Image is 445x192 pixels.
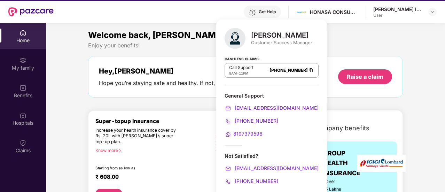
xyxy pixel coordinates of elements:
[233,178,278,184] span: [PHONE_NUMBER]
[233,105,319,111] span: [EMAIL_ADDRESS][DOMAIN_NAME]
[249,9,256,16] img: svg+xml;base64,PHN2ZyBpZD0iSGVscC0zMngzMiIgeG1sbnM9Imh0dHA6Ly93d3cudzMub3JnLzIwMDAvc3ZnIiB3aWR0aD...
[297,7,307,17] img: Mamaearth%20Logo.jpg
[323,148,360,178] span: GROUP HEALTH INSURANCE
[88,30,227,40] span: Welcome back, [PERSON_NAME]!
[225,131,232,138] img: svg+xml;base64,PHN2ZyB4bWxucz0iaHR0cDovL3d3dy53My5vcmcvMjAwMC9zdmciIHdpZHRoPSIyMCIgaGVpZ2h0PSIyMC...
[239,71,248,75] span: 11PM
[225,165,232,172] img: svg+xml;base64,PHN2ZyB4bWxucz0iaHR0cDovL3d3dy53My5vcmcvMjAwMC9zdmciIHdpZHRoPSIyMCIgaGVpZ2h0PSIyMC...
[225,178,232,185] img: svg+xml;base64,PHN2ZyB4bWxucz0iaHR0cDovL3d3dy53My5vcmcvMjAwMC9zdmciIHdpZHRoPSIyMCIgaGVpZ2h0PSIyMC...
[357,155,406,172] img: insurerLogo
[373,13,422,18] div: User
[95,118,211,124] div: Super-topup Insurance
[233,131,263,137] span: 8197379596
[19,29,26,36] img: svg+xml;base64,PHN2ZyBpZD0iSG9tZSIgeG1sbnM9Imh0dHA6Ly93d3cudzMub3JnLzIwMDAvc3ZnIiB3aWR0aD0iMjAiIG...
[225,153,319,185] div: Not Satisfied?
[225,153,319,159] div: Not Satisfied?
[373,6,422,13] div: [PERSON_NAME] Imam
[211,128,261,178] img: svg+xml;base64,PHN2ZyB4bWxucz0iaHR0cDovL3d3dy53My5vcmcvMjAwMC9zdmciIHhtbG5zOnhsaW5rPSJodHRwOi8vd3...
[310,9,359,15] div: HONASA CONSUMER LIMITED
[225,105,319,111] a: [EMAIL_ADDRESS][DOMAIN_NAME]
[95,174,204,182] div: ₹ 608.00
[99,79,298,87] div: Hope you’re staying safe and healthy. If not, no worries. We’re here to help.
[19,57,26,64] img: svg+xml;base64,PHN2ZyB3aWR0aD0iMjAiIGhlaWdodD0iMjAiIHZpZXdCb3g9IjAgMCAyMCAyMCIgZmlsbD0ibm9uZSIgeG...
[430,9,435,15] img: svg+xml;base64,PHN2ZyBpZD0iRHJvcGRvd24tMzJ4MzIiIHhtbG5zPSJodHRwOi8vd3d3LnczLm9yZy8yMDAwL3N2ZyIgd2...
[323,178,348,185] span: Cover
[229,71,237,75] span: 8AM
[95,166,182,171] div: Starting from as low as
[99,67,298,75] div: Hey, [PERSON_NAME]
[95,148,207,153] div: Know more
[225,118,232,125] img: svg+xml;base64,PHN2ZyB4bWxucz0iaHR0cDovL3d3dy53My5vcmcvMjAwMC9zdmciIHdpZHRoPSIyMCIgaGVpZ2h0PSIyMC...
[225,105,232,112] img: svg+xml;base64,PHN2ZyB4bWxucz0iaHR0cDovL3d3dy53My5vcmcvMjAwMC9zdmciIHdpZHRoPSIyMCIgaGVpZ2h0PSIyMC...
[233,118,278,124] span: [PHONE_NUMBER]
[225,118,278,124] a: [PHONE_NUMBER]
[233,165,319,171] span: [EMAIL_ADDRESS][DOMAIN_NAME]
[251,31,312,39] div: [PERSON_NAME]
[19,112,26,119] img: svg+xml;base64,PHN2ZyBpZD0iSG9zcGl0YWxzIiB4bWxucz0iaHR0cDovL3d3dy53My5vcmcvMjAwMC9zdmciIHdpZHRoPS...
[95,128,181,145] div: Increase your health insurance cover by Rs. 20L with [PERSON_NAME]’s super top-up plan.
[309,67,314,73] img: Clipboard Icon
[259,9,276,15] div: Get Help
[225,55,260,62] strong: Cashless Claims:
[19,84,26,91] img: svg+xml;base64,PHN2ZyBpZD0iQmVuZWZpdHMiIHhtbG5zPSJodHRwOi8vd3d3LnczLm9yZy8yMDAwL3N2ZyIgd2lkdGg9Ij...
[225,92,319,138] div: General Support
[225,92,319,99] div: General Support
[225,131,263,137] a: 8197379596
[347,73,383,80] div: Raise a claim
[225,178,278,184] a: [PHONE_NUMBER]
[225,28,245,49] img: svg+xml;base64,PHN2ZyB4bWxucz0iaHR0cDovL3d3dy53My5vcmcvMjAwMC9zdmciIHhtbG5zOnhsaW5rPSJodHRwOi8vd3...
[229,65,253,70] p: Call Support
[8,7,54,16] img: New Pazcare Logo
[118,149,122,153] span: right
[270,68,308,73] a: [PHONE_NUMBER]
[88,42,403,49] div: Enjoy your benefits!
[314,123,369,133] span: Company benefits
[19,139,26,146] img: svg+xml;base64,PHN2ZyBpZD0iQ2xhaW0iIHhtbG5zPSJodHRwOi8vd3d3LnczLm9yZy8yMDAwL3N2ZyIgd2lkdGg9IjIwIi...
[229,70,253,76] div: -
[251,39,312,46] div: Customer Success Manager
[225,165,319,171] a: [EMAIL_ADDRESS][DOMAIN_NAME]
